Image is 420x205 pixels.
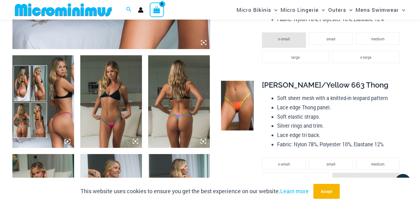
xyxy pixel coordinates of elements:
img: Katie Orange Yellow 663 Thong [221,81,254,130]
span: x-small [278,36,290,41]
span: Menu Toggle [319,2,325,18]
span: Menu Toggle [346,2,352,18]
span: Menu Toggle [271,2,277,18]
li: Soft sheer mesh with a knitted-in leopard pattern [277,93,403,103]
a: Learn more [280,187,309,195]
span: medium [371,162,384,166]
span: small [326,162,335,166]
img: Melissa Pink Aqua 656 Micro Thong [80,55,142,148]
span: [PERSON_NAME]/Yellow 663 Thong [262,80,388,89]
li: small [309,157,353,170]
li: Lace edge Thong panel. [277,103,403,112]
li: medium [356,157,400,170]
img: Pack B [12,55,74,148]
span: small [326,36,335,41]
span: Micro Bikinis [237,2,271,18]
p: This website uses cookies to ensure you get the best experience on our website. [81,187,309,196]
li: Silver rings and trim. [277,121,403,130]
a: Search icon link [126,6,132,14]
li: large [262,51,329,63]
a: Micro BikinisMenu ToggleMenu Toggle [235,2,279,18]
li: large [262,173,329,185]
li: small [309,32,353,45]
li: x-large [332,51,400,63]
button: Accept [313,184,340,199]
span: x-large [360,55,371,60]
li: x-large [332,173,400,188]
a: View Shopping Cart, empty [150,2,164,17]
span: Outers [328,2,346,18]
a: Micro LingerieMenu ToggleMenu Toggle [279,2,326,18]
span: Micro Lingerie [281,2,319,18]
a: OutersMenu ToggleMenu Toggle [327,2,354,18]
span: large [291,177,300,182]
a: Account icon link [138,7,144,13]
a: Mens SwimwearMenu ToggleMenu Toggle [354,2,407,18]
img: MM SHOP LOGO FLAT [12,3,114,17]
li: Lace edge tri back. [277,130,403,140]
span: Mens Swimwear [356,2,399,18]
nav: Site Navigation [234,1,408,19]
li: medium [356,32,400,45]
li: Soft elastic straps. [277,112,403,121]
li: Fabric: Nylon 78%, Polyester 10%, Elastane 12% [277,140,403,149]
span: x-small [278,162,290,166]
span: large [291,55,300,60]
li: x-small [262,32,306,48]
span: medium [371,36,384,41]
img: Melissa Pink Aqua 656 Micro Thong [148,55,210,148]
li: x-small [262,157,306,170]
span: x-large [360,177,371,182]
span: Menu Toggle [399,2,405,18]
